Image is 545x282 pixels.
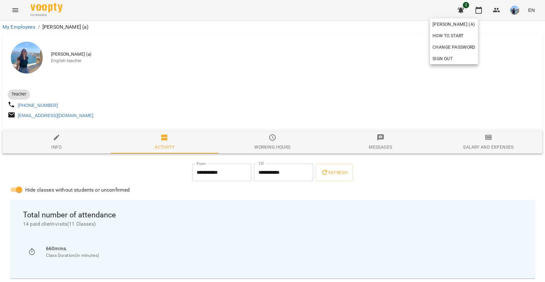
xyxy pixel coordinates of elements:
[432,43,476,51] span: Change Password
[432,20,476,28] span: [PERSON_NAME] (а)
[430,41,478,53] a: Change Password
[430,30,466,41] a: How to start
[432,55,453,62] span: Sign Out
[430,53,478,64] button: Sign Out
[430,18,478,30] a: [PERSON_NAME] (а)
[432,32,464,39] span: How to start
